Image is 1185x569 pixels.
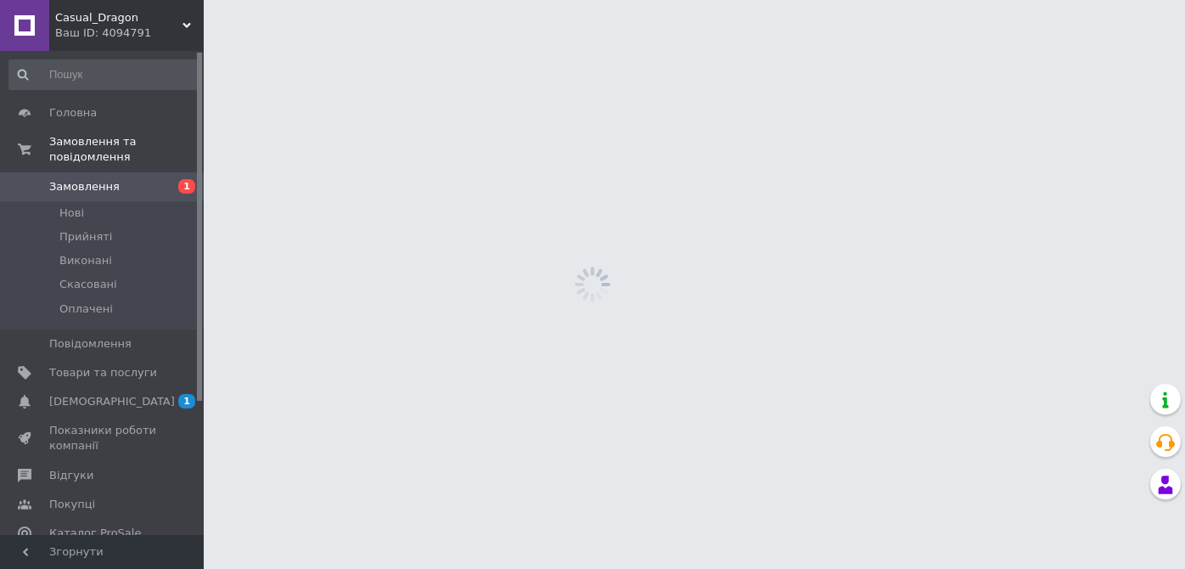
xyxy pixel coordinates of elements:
span: 1 [178,179,195,194]
span: Відгуки [49,468,93,483]
span: [DEMOGRAPHIC_DATA] [49,394,175,409]
input: Пошук [8,59,200,90]
span: Повідомлення [49,336,132,352]
div: Ваш ID: 4094791 [55,25,204,41]
span: Виконані [59,253,112,268]
span: Каталог ProSale [49,526,141,541]
span: Замовлення [49,179,120,194]
span: Головна [49,105,97,121]
span: 1 [178,394,195,408]
span: Оплачені [59,301,113,317]
span: Прийняті [59,229,112,245]
span: Скасовані [59,277,117,292]
span: Замовлення та повідомлення [49,134,204,165]
span: Нові [59,206,84,221]
span: Casual_Dragon [55,10,183,25]
span: Показники роботи компанії [49,423,157,454]
span: Покупці [49,497,95,512]
span: Товари та послуги [49,365,157,380]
